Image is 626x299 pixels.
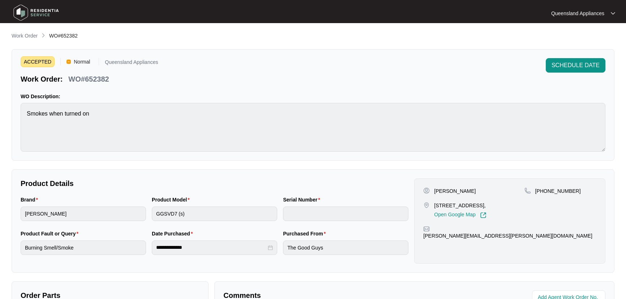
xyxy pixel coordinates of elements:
[156,244,266,251] input: Date Purchased
[21,230,81,237] label: Product Fault or Query
[524,187,531,194] img: map-pin
[283,240,408,255] input: Purchased From
[283,230,329,237] label: Purchased From
[67,60,71,64] img: Vercel Logo
[105,60,158,67] p: Queensland Appliances
[40,32,46,38] img: chevron-right
[21,196,41,203] label: Brand
[434,212,486,218] a: Open Google Map
[535,187,581,195] p: [PHONE_NUMBER]
[21,56,55,67] span: ACCEPTED
[152,196,193,203] label: Product Model
[423,202,430,208] img: map-pin
[11,2,61,23] img: residentia service logo
[21,103,605,152] textarea: Smokes when turned on
[283,196,323,203] label: Serial Number
[21,74,63,84] p: Work Order:
[423,226,430,232] img: map-pin
[434,187,476,195] p: [PERSON_NAME]
[283,207,408,221] input: Serial Number
[152,207,277,221] input: Product Model
[68,74,109,84] p: WO#652382
[71,56,93,67] span: Normal
[551,10,604,17] p: Queensland Appliances
[480,212,486,218] img: Link-External
[423,232,592,239] p: [PERSON_NAME][EMAIL_ADDRESS][PERSON_NAME][DOMAIN_NAME]
[552,61,600,70] span: SCHEDULE DATE
[21,93,605,100] p: WO Description:
[21,207,146,221] input: Brand
[546,58,605,73] button: SCHEDULE DATE
[423,187,430,194] img: user-pin
[434,202,486,209] p: [STREET_ADDRESS],
[611,12,615,15] img: dropdown arrow
[21,178,408,188] p: Product Details
[10,32,39,40] a: Work Order
[21,240,146,255] input: Product Fault or Query
[49,33,78,39] span: WO#652382
[152,230,196,237] label: Date Purchased
[12,32,38,39] p: Work Order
